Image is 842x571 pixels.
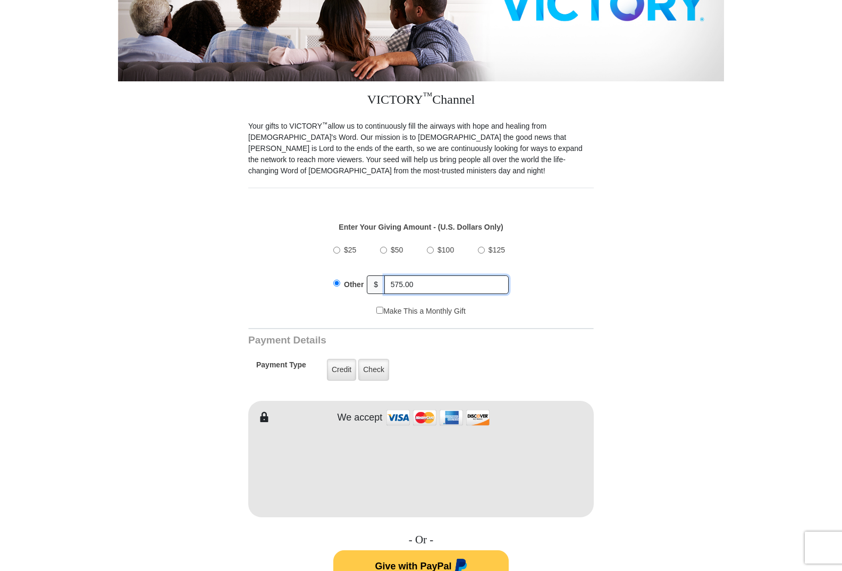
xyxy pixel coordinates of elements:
[248,533,594,547] h4: - Or -
[322,121,328,127] sup: ™
[367,275,385,294] span: $
[248,121,594,177] p: Your gifts to VICTORY allow us to continuously fill the airways with hope and healing from [DEMOG...
[376,307,383,314] input: Make This a Monthly Gift
[423,90,433,101] sup: ™
[391,246,403,254] span: $50
[358,359,389,381] label: Check
[248,81,594,121] h3: VICTORY Channel
[256,360,306,375] h5: Payment Type
[384,275,509,294] input: Other Amount
[338,412,383,424] h4: We accept
[344,246,356,254] span: $25
[489,246,505,254] span: $125
[327,359,356,381] label: Credit
[248,334,519,347] h3: Payment Details
[385,406,491,429] img: credit cards accepted
[339,223,503,231] strong: Enter Your Giving Amount - (U.S. Dollars Only)
[344,280,364,289] span: Other
[376,306,466,317] label: Make This a Monthly Gift
[437,246,454,254] span: $100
